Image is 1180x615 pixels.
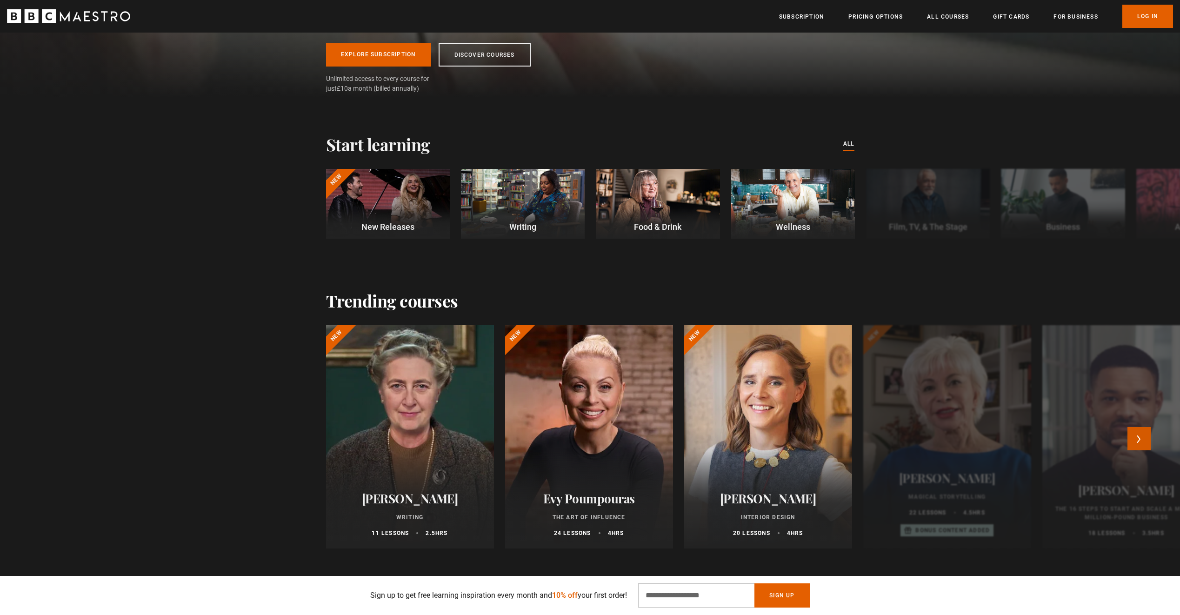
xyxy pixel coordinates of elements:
a: Discover Courses [439,43,531,67]
a: Log In [1122,5,1173,28]
a: Wellness [731,169,855,239]
a: [PERSON_NAME] Interior Design 20 lessons 4hrs New [684,325,852,548]
a: Evy Poumpouras The Art of Influence 24 lessons 4hrs New [505,325,673,548]
p: Interior Design [695,513,841,521]
abbr: hrs [973,509,985,516]
a: Writing [461,169,585,239]
h2: Evy Poumpouras [516,491,662,506]
a: New New Releases [326,169,450,239]
a: [PERSON_NAME] Magical Storytelling 22 lessons 4.5hrs Bonus content added New [863,325,1031,548]
a: Pricing Options [848,12,903,21]
a: All [843,139,854,149]
h2: Trending courses [326,291,458,310]
nav: Primary [779,5,1173,28]
h2: Start learning [326,134,430,154]
p: Food & Drink [596,221,720,233]
p: The Art of Influence [516,513,662,521]
abbr: hrs [612,530,624,536]
h2: [PERSON_NAME] [695,491,841,506]
a: Explore Subscription [326,43,431,67]
span: Unlimited access to every course for just a month (billed annually) [326,74,452,94]
p: 4 [787,529,803,537]
p: 2.5 [426,529,447,537]
p: New Releases [326,221,449,233]
h2: [PERSON_NAME] [874,471,1020,485]
p: Writing [337,513,483,521]
a: For business [1053,12,1098,21]
p: 20 lessons [733,529,770,537]
span: 10% off [552,591,578,600]
p: Film, TV, & The Stage [866,221,990,233]
p: Wellness [731,221,855,233]
p: Sign up to get free learning inspiration every month and your first order! [370,590,627,601]
a: Business [1001,169,1125,239]
p: Writing [461,221,585,233]
p: 4.5 [963,508,985,517]
button: Sign Up [754,583,809,608]
a: Film, TV, & The Stage [866,169,990,239]
p: 3.5 [1142,529,1164,537]
a: Gift Cards [993,12,1029,21]
p: 18 lessons [1088,529,1126,537]
p: Magical Storytelling [874,493,1020,501]
p: 24 lessons [554,529,591,537]
p: 4 [608,529,624,537]
a: All Courses [927,12,969,21]
abbr: hrs [1152,530,1164,536]
abbr: hrs [435,530,448,536]
a: [PERSON_NAME] Writing 11 lessons 2.5hrs New [326,325,494,548]
a: Subscription [779,12,824,21]
a: Food & Drink [596,169,720,239]
abbr: hrs [791,530,803,536]
p: 22 lessons [909,508,947,517]
svg: BBC Maestro [7,9,130,23]
p: 11 lessons [372,529,409,537]
p: Bonus content added [915,526,990,535]
span: £10 [337,85,348,92]
p: Business [1001,221,1125,233]
h2: [PERSON_NAME] [337,491,483,506]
